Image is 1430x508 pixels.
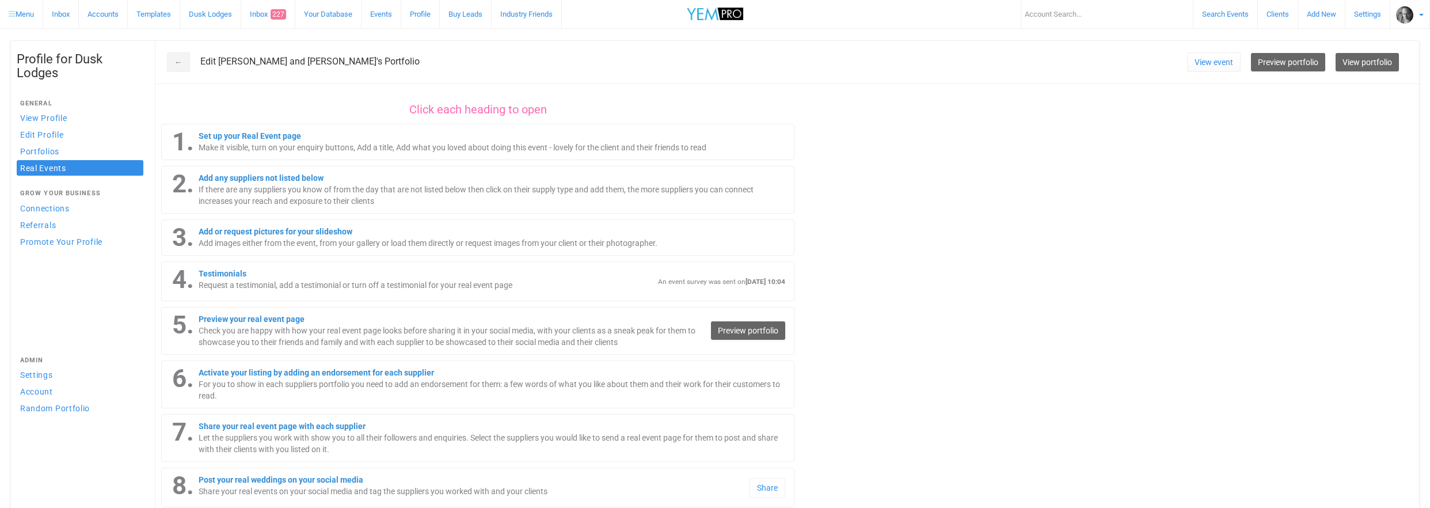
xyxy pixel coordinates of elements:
[711,321,785,340] a: Preview portfolio
[170,313,199,334] span: 5.
[17,127,143,142] a: Edit Profile
[199,475,363,484] a: Post your real weddings on your social media
[17,400,143,416] a: Random Portfolio
[199,173,324,183] a: Add any suppliers not listed below
[20,100,140,107] h4: General
[170,184,785,207] div: If there are any suppliers you know of from the day that are not listed below then click on their...
[750,478,785,498] a: Share
[170,142,785,153] div: Make it visible, turn on your enquiry buttons, Add a title, Add what you loved about doing this e...
[199,131,301,141] a: Set up your Real Event page
[199,368,434,377] a: Activate your listing by adding an endorsement for each supplier
[1267,10,1289,18] span: Clients
[199,227,352,236] a: Add or request pictures for your slideshow
[170,130,199,151] span: 1.
[1307,10,1336,18] span: Add New
[1202,10,1249,18] span: Search Events
[199,269,246,278] a: Testimonials
[170,279,658,291] div: Request a testimonial, add a testimonial or turn off a testimonial for your real event page
[17,160,143,176] a: Real Events
[20,190,140,197] h4: Grow Your Business
[167,52,190,72] a: ←
[17,200,143,216] a: Connections
[170,486,750,497] div: Share your real events on your social media and tag the suppliers you worked with and your clients
[746,278,785,286] strong: [DATE] 10:04
[271,9,286,20] span: 227
[161,101,794,118] div: Click each heading to open
[1251,53,1325,71] a: Preview portfolio
[170,237,785,249] div: Add images either from the event, from your gallery or load them directly or request images from ...
[1396,6,1413,24] img: open-uri20201103-4-gj8l2i
[170,367,199,388] span: 6.
[17,234,143,249] a: Promote Your Profile
[170,474,199,495] span: 8.
[170,378,785,401] div: For you to show in each suppliers portfolio you need to add an endorsement for them: a few words ...
[170,325,711,348] div: Check you are happy with how your real event page looks before sharing it in your social media, w...
[199,422,366,431] a: Share your real event page with each supplier
[170,172,199,193] span: 2.
[17,384,143,399] a: Account
[1336,53,1399,71] a: View portfolio
[658,278,785,286] small: An event survey was sent on
[1187,52,1241,72] a: View event
[200,56,420,67] span: Edit [PERSON_NAME] and [PERSON_NAME]'s Portfolio
[17,367,143,382] a: Settings
[17,52,143,80] h1: Profile for Dusk Lodges
[17,110,143,126] a: View Profile
[17,217,143,233] a: Referrals
[17,143,143,159] a: Portfolios
[199,314,305,324] a: Preview your real event page
[170,420,199,441] span: 7.
[170,268,199,289] span: 4.
[170,432,785,455] div: Let the suppliers you work with show you to all their followers and enquiries. Select the supplie...
[170,226,199,247] span: 3.
[20,357,140,364] h4: Admin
